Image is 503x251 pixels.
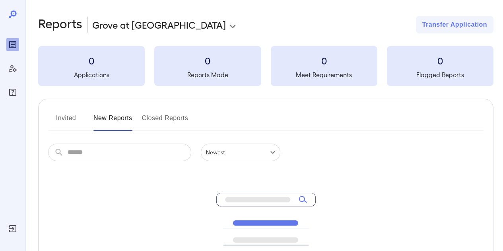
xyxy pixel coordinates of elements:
h5: Flagged Reports [387,70,493,80]
h3: 0 [271,54,377,67]
summary: 0Applications0Reports Made0Meet Requirements0Flagged Reports [38,46,493,86]
h2: Reports [38,16,82,33]
p: Grove at [GEOGRAPHIC_DATA] [92,18,226,31]
div: Reports [6,38,19,51]
button: Closed Reports [142,112,188,131]
h5: Reports Made [154,70,261,80]
div: Log Out [6,222,19,235]
button: Invited [48,112,84,131]
button: Transfer Application [416,16,493,33]
div: FAQ [6,86,19,99]
div: Manage Users [6,62,19,75]
h3: 0 [154,54,261,67]
div: Newest [201,144,280,161]
h5: Meet Requirements [271,70,377,80]
h5: Applications [38,70,145,80]
h3: 0 [387,54,493,67]
button: New Reports [93,112,132,131]
h3: 0 [38,54,145,67]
